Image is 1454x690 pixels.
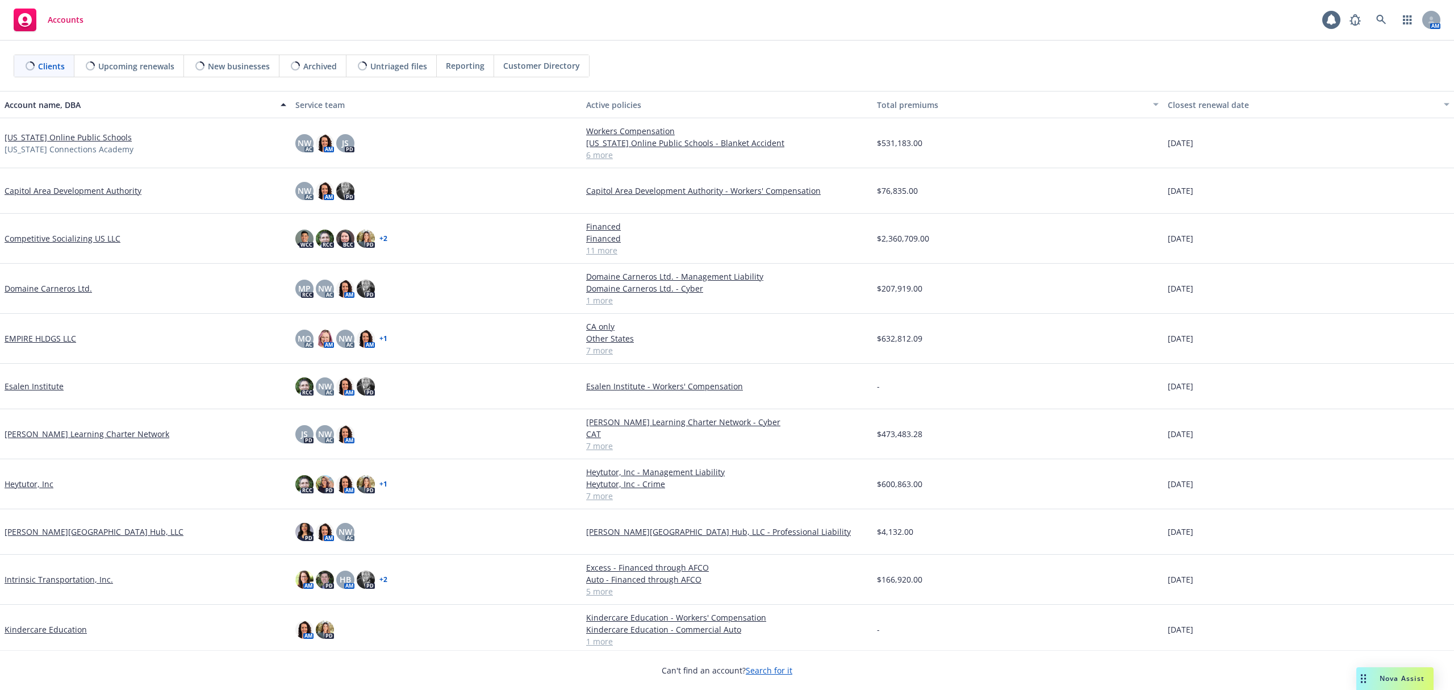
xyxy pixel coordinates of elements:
img: photo [316,621,334,639]
a: Search [1370,9,1393,31]
a: 1 more [586,635,868,647]
span: [DATE] [1168,624,1193,635]
a: Domaine Carneros Ltd. [5,282,92,294]
span: NW [318,282,332,294]
img: photo [336,425,354,443]
span: [DATE] [1168,573,1193,585]
button: Service team [291,91,582,118]
span: [US_STATE] Connections Academy [5,143,133,155]
span: [DATE] [1168,232,1193,244]
span: [DATE] [1168,428,1193,440]
span: [DATE] [1168,380,1193,392]
img: photo [357,475,375,493]
a: CA only [586,321,868,332]
span: HB [340,573,351,585]
span: [DATE] [1168,185,1193,197]
span: Nova Assist [1380,674,1424,683]
img: photo [295,475,314,493]
a: Kindercare Education - Workers' Compensation [586,612,868,624]
a: [PERSON_NAME][GEOGRAPHIC_DATA] Hub, LLC [5,526,183,538]
span: NW [298,185,311,197]
span: - [877,624,880,635]
a: [US_STATE] Online Public Schools - Blanket Accident [586,137,868,149]
span: [DATE] [1168,137,1193,149]
a: 5 more [586,585,868,597]
span: Customer Directory [503,60,580,72]
img: photo [336,475,354,493]
a: 7 more [586,440,868,452]
a: [US_STATE] Online Public Schools [5,131,132,143]
a: Competitive Socializing US LLC [5,232,120,244]
a: + 2 [379,235,387,242]
img: photo [357,377,375,396]
a: [PERSON_NAME] Learning Charter Network [5,428,169,440]
span: NW [339,332,352,344]
span: $2,360,709.00 [877,232,929,244]
span: $76,835.00 [877,185,918,197]
a: [PERSON_NAME][GEOGRAPHIC_DATA] Hub, LLC - Professional Liability [586,526,868,538]
img: photo [357,571,375,589]
button: Active policies [582,91,872,118]
span: MQ [298,332,311,344]
span: NW [298,137,311,149]
a: Report a Bug [1344,9,1367,31]
a: Domaine Carneros Ltd. - Cyber [586,282,868,294]
a: Excess - Financed through AFCO [586,562,868,573]
span: JS [301,428,308,440]
a: Kindercare Education - Commercial Auto [586,624,868,635]
button: Nova Assist [1356,667,1434,690]
img: photo [316,330,334,348]
a: EMPIRE HLDGS LLC [5,332,76,344]
a: Search for it [746,665,792,676]
img: photo [295,571,314,589]
a: 6 more [586,149,868,161]
a: Esalen Institute - Workers' Compensation [586,380,868,392]
a: Switch app [1396,9,1419,31]
img: photo [336,377,354,396]
a: Accounts [9,4,88,36]
a: + 1 [379,335,387,342]
span: Can't find an account? [662,664,792,676]
img: photo [316,134,334,152]
img: photo [316,523,334,541]
a: Heytutor, Inc - Crime [586,478,868,490]
span: JS [342,137,349,149]
span: $600,863.00 [877,478,922,490]
img: photo [295,377,314,396]
span: Accounts [48,15,83,24]
div: Active policies [586,99,868,111]
span: - [877,380,880,392]
span: $632,812.09 [877,332,922,344]
img: photo [336,280,354,298]
img: photo [316,230,334,248]
a: 11 more [586,244,868,256]
a: + 1 [379,481,387,488]
span: $166,920.00 [877,573,922,585]
span: [DATE] [1168,332,1193,344]
a: Workers Compensation [586,125,868,137]
div: Drag to move [1356,667,1371,690]
a: Other States [586,332,868,344]
span: NW [318,428,332,440]
img: photo [295,621,314,639]
span: [DATE] [1168,526,1193,538]
a: Kindercare Education [5,624,87,635]
div: Closest renewal date [1168,99,1437,111]
span: Reporting [446,60,484,72]
img: photo [316,571,334,589]
button: Closest renewal date [1163,91,1454,118]
span: $4,132.00 [877,526,913,538]
a: 7 more [586,490,868,502]
img: photo [357,280,375,298]
img: photo [357,230,375,248]
img: photo [295,523,314,541]
span: $207,919.00 [877,282,922,294]
img: photo [316,475,334,493]
span: $473,483.28 [877,428,922,440]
